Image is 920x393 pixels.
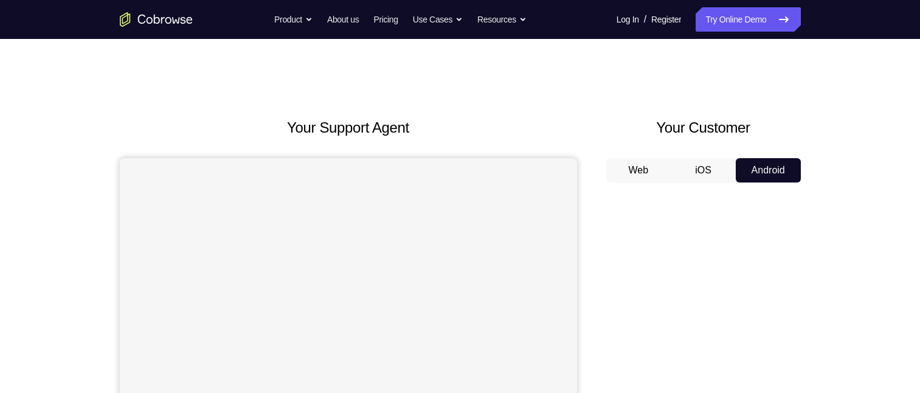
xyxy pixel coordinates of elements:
button: Resources [477,7,527,32]
h2: Your Support Agent [120,117,577,139]
a: Log In [617,7,639,32]
a: Try Online Demo [696,7,800,32]
a: Register [651,7,681,32]
button: Use Cases [413,7,463,32]
span: / [644,12,646,27]
h2: Your Customer [606,117,801,139]
button: Android [736,158,801,183]
button: Product [274,7,313,32]
button: Web [606,158,671,183]
a: About us [327,7,359,32]
a: Go to the home page [120,12,193,27]
a: Pricing [373,7,398,32]
button: iOS [671,158,736,183]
